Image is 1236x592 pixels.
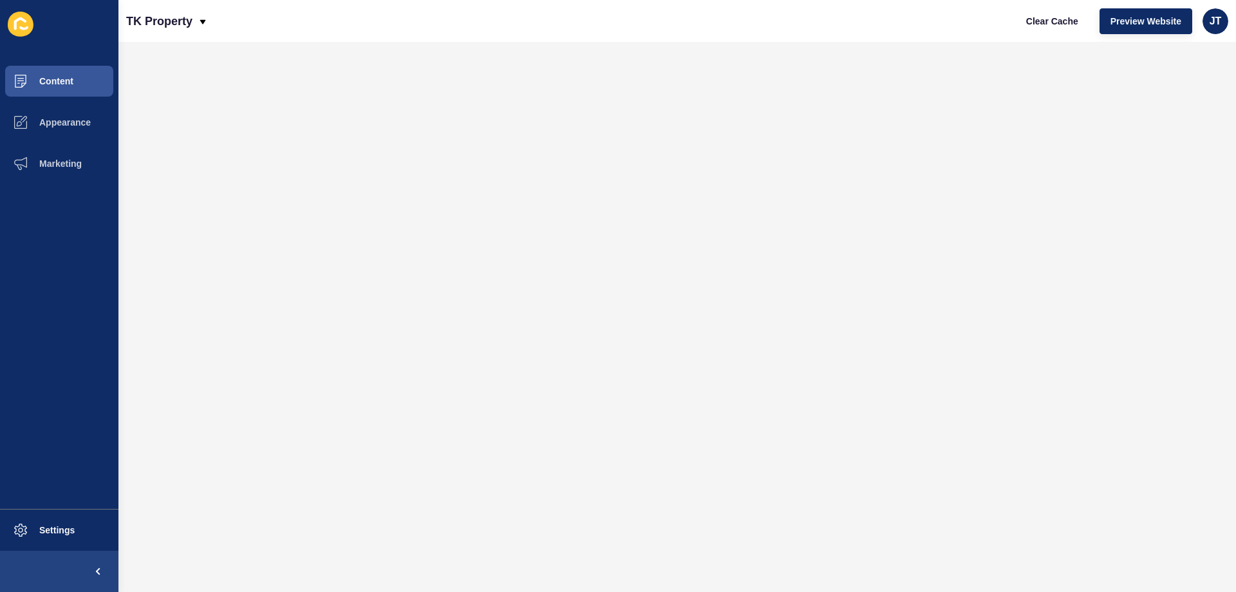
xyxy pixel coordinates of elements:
button: Clear Cache [1015,8,1089,34]
p: TK Property [126,5,192,37]
button: Preview Website [1100,8,1192,34]
span: JT [1210,15,1222,28]
span: Clear Cache [1026,15,1078,28]
span: Preview Website [1110,15,1181,28]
